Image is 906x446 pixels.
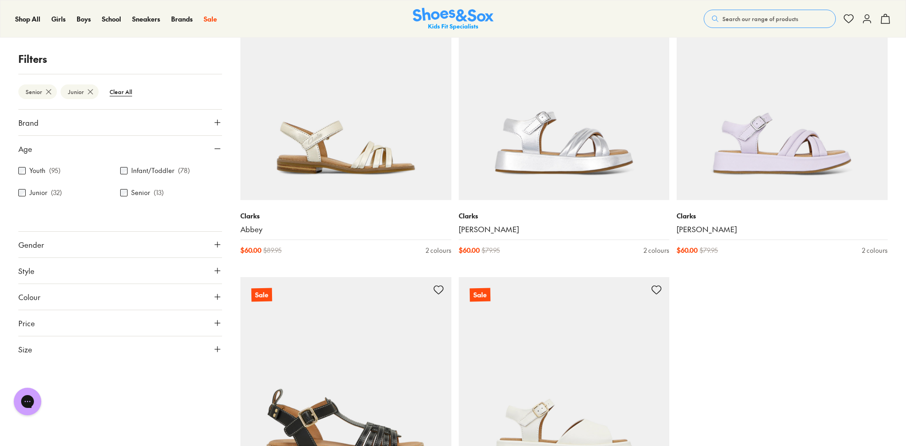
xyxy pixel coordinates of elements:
label: Youth [29,166,45,176]
a: Girls [51,14,66,24]
a: Shoes & Sox [413,8,494,30]
button: Age [18,136,222,162]
btn: Junior [61,84,99,99]
a: Boys [77,14,91,24]
a: Brands [171,14,193,24]
label: Junior [29,188,47,198]
span: Sale [204,14,217,23]
img: SNS_Logo_Responsive.svg [413,8,494,30]
p: Filters [18,51,222,67]
a: [PERSON_NAME] [677,224,888,234]
p: Clarks [459,211,670,221]
div: 2 colours [644,245,669,255]
button: Colour [18,284,222,310]
span: $ 60.00 [677,245,698,255]
p: Sale [469,288,490,302]
span: Shop All [15,14,40,23]
p: Clarks [677,211,888,221]
span: $ 79.95 [482,245,500,255]
p: ( 32 ) [51,188,62,198]
a: Sale [204,14,217,24]
span: $ 79.95 [700,245,718,255]
a: Shop All [15,14,40,24]
iframe: Gorgias live chat messenger [9,385,46,418]
button: Gender [18,232,222,257]
span: Search our range of products [723,15,798,23]
span: Sneakers [132,14,160,23]
button: Search our range of products [704,10,836,28]
span: Colour [18,291,40,302]
label: Senior [131,188,150,198]
span: Style [18,265,34,276]
span: Boys [77,14,91,23]
span: Gender [18,239,44,250]
button: Brand [18,110,222,135]
p: ( 95 ) [49,166,61,176]
span: Age [18,143,32,154]
span: $ 60.00 [240,245,261,255]
span: $ 60.00 [459,245,480,255]
btn: Senior [18,84,57,99]
div: 2 colours [426,245,451,255]
span: Brand [18,117,39,128]
p: Clarks [240,211,451,221]
a: Sneakers [132,14,160,24]
a: Abbey [240,224,451,234]
p: ( 13 ) [154,188,164,198]
button: Size [18,336,222,362]
button: Style [18,258,222,284]
span: Size [18,344,32,355]
span: $ 89.95 [263,245,282,255]
span: School [102,14,121,23]
button: Price [18,310,222,336]
a: [PERSON_NAME] [459,224,670,234]
div: 2 colours [862,245,888,255]
span: Girls [51,14,66,23]
span: Price [18,318,35,329]
btn: Clear All [102,84,139,100]
label: Infant/Toddler [131,166,174,176]
p: ( 78 ) [178,166,190,176]
p: Sale [251,288,272,302]
span: Brands [171,14,193,23]
a: School [102,14,121,24]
